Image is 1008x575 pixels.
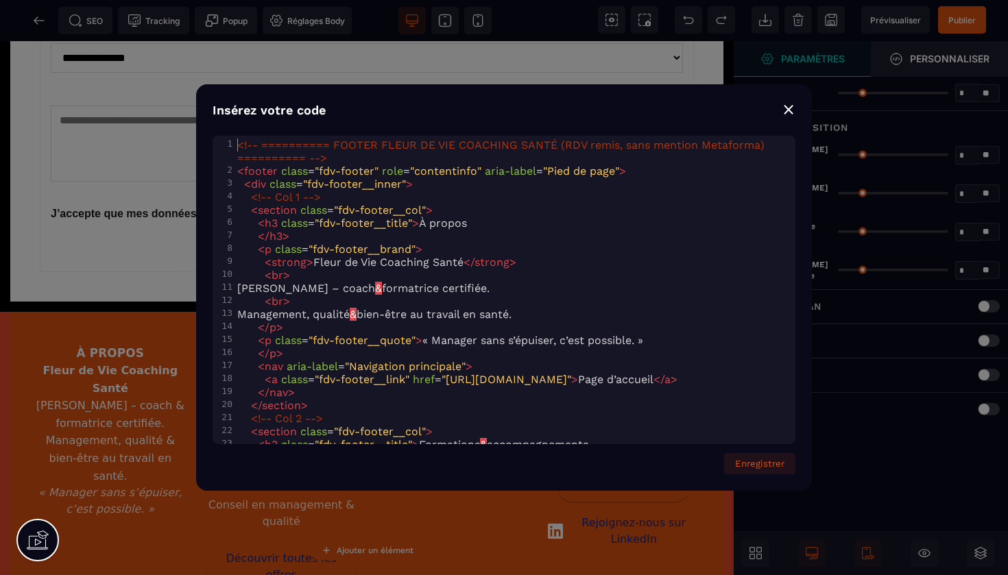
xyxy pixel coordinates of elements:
span: Rejoignez-nous sur LinkedIn [568,474,700,506]
li: Hypnose & constellations familiales [206,415,358,453]
span: <!-- Col 1 --> [251,191,321,204]
span: h3 [265,438,278,451]
span: <!-- Col 2 --> [251,412,323,425]
span: div [251,178,266,191]
span: = « Manager sans s’épuiser, c’est possible. » [237,334,643,347]
div: 15 [213,334,235,344]
span: < [258,438,265,451]
span: < [244,178,251,191]
span: "fdv-footer__col" [334,425,426,438]
span: < [258,334,265,347]
div: 4 [213,191,235,201]
span: br [272,295,283,308]
h3: Contact [548,304,700,321]
span: < [265,269,272,282]
span: > [283,295,290,308]
span: "fdv-footer__col" [334,204,426,217]
label: J’accepte que mes données soient utilisées pour être recontacté·e au sujet de ma demande. [51,164,531,181]
span: "fdv-footer" [315,164,379,178]
span: href [413,373,435,386]
span: class [281,373,308,386]
a: Blog – Inspirations & outils [379,339,525,358]
span: section [258,425,297,438]
span: < [265,373,272,386]
span: > [276,347,283,360]
span: role [382,164,403,178]
span: "fdv-footer__brand" [309,243,416,256]
a: Rejoignez-nous sur LinkedIn [548,474,700,506]
span: > [416,334,422,347]
nav: Liens ressources [376,321,529,410]
h3: Formations & accompagnements [206,304,358,338]
span: & [350,308,357,321]
span: h3 [269,230,283,243]
span: class [281,438,308,451]
span: class [281,217,308,230]
div: 11 [213,282,235,292]
div: 22 [213,425,235,435]
span: nav [265,360,283,373]
div: 20 [213,399,235,409]
div: 7 [213,230,235,240]
span: > [426,425,433,438]
span: = = Page d’accueil [237,373,677,386]
span: < [265,256,272,269]
li: Coaching individuel & collectif [206,376,358,415]
span: > [412,217,419,230]
span: Management, qualité bien-être au travail en santé. [237,308,512,321]
span: section [258,204,297,217]
strong: Fleur de Vie Coaching Santé [43,323,178,354]
span: </ [464,256,475,269]
span: < [265,295,272,308]
span: class [275,243,302,256]
div: 14 [213,321,235,331]
span: & [480,438,487,451]
div: 12 [213,295,235,305]
span: < [251,425,258,438]
span: > [571,373,578,386]
div: 8 [213,243,235,253]
span: strong [475,256,509,269]
span: "fdv-footer__inner" [303,178,406,191]
div: 19 [213,386,235,396]
a: S’abonner à la newsletter [382,357,523,376]
a: [EMAIL_ADDRESS][DOMAIN_NAME] [548,360,700,400]
span: </ [258,386,269,399]
span: p [269,321,276,334]
label: Contexte & priorités (4–6 lignes) [51,40,683,56]
div: 21 [213,412,235,422]
span: "fdv-footer__title" [315,438,412,451]
div: Insérez votre code [213,101,795,119]
span: = [237,204,433,217]
span: = [237,360,472,373]
span: strong [272,256,307,269]
span: < [251,204,258,217]
span: nav [269,386,288,399]
span: = À propos [237,217,467,230]
div: 1 [213,138,235,149]
div: 5 [213,204,235,214]
span: class [300,425,327,438]
div: 6 [213,217,235,227]
span: a [664,373,671,386]
div: ⨯ [782,99,795,119]
h3: À propos [34,304,187,321]
span: aria-label [485,164,536,178]
span: "Navigation principale" [345,360,466,373]
span: > [276,321,283,334]
span: </ [258,347,269,360]
span: "[URL][DOMAIN_NAME]" [442,373,571,386]
span: < [237,164,244,178]
span: < [258,243,265,256]
a: E-book gratuit [413,321,492,339]
span: > [283,269,290,282]
span: > [466,360,472,373]
div: 3 [213,178,235,188]
span: < [258,360,265,373]
span: > [412,438,419,451]
span: > [416,243,422,256]
span: "fdv-footer__link" [315,373,409,386]
address: 📍 [GEOGRAPHIC_DATA] 📧 ☎️ [548,323,700,419]
span: > [283,230,289,243]
div: 9 [213,256,235,266]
